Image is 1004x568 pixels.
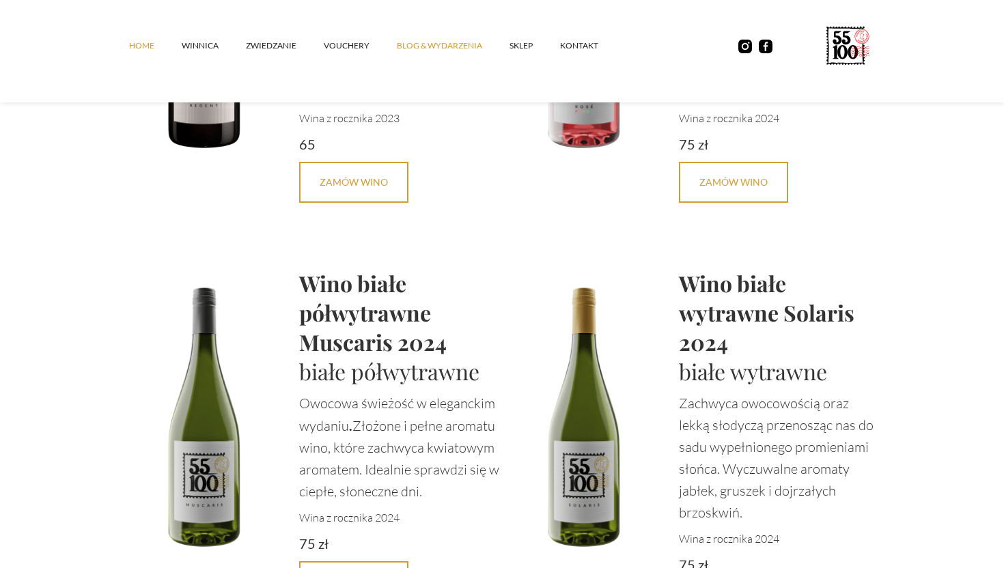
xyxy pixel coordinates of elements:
[510,25,560,66] a: SKLEP
[349,417,352,434] strong: .
[679,268,882,356] h1: Wino białe wytrawne Solaris 2024
[679,110,882,126] p: Wina z rocznika 2024
[299,110,502,126] p: Wina z rocznika 2023
[299,532,502,554] div: 75 zł
[299,356,502,386] h1: białe półwytrawne
[299,162,408,203] a: Zamów Wino
[679,162,788,203] a: Zamów Wino
[129,25,182,66] a: Home
[397,25,510,66] a: Blog & Wydarzenia
[679,530,882,547] p: Wina z rocznika 2024
[299,509,502,526] p: Wina z rocznika 2024
[299,133,502,155] div: 65
[560,25,626,66] a: kontakt
[299,393,502,502] p: Owocowa świeżość w eleganckim wydaniu Złożone i pełne aromatu wino, które zachwyca kwiatowym arom...
[679,356,882,386] h1: białe wytrawne
[679,133,882,155] div: 75 zł
[299,268,502,356] h1: Wino białe półwytrawne Muscaris 2024
[246,25,324,66] a: ZWIEDZANIE
[182,25,246,66] a: winnica
[324,25,397,66] a: vouchery
[679,393,882,524] p: Zachwyca owocowością oraz lekką słodyczą przenosząc nas do sadu wypełnionego promieniami słońca. ...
